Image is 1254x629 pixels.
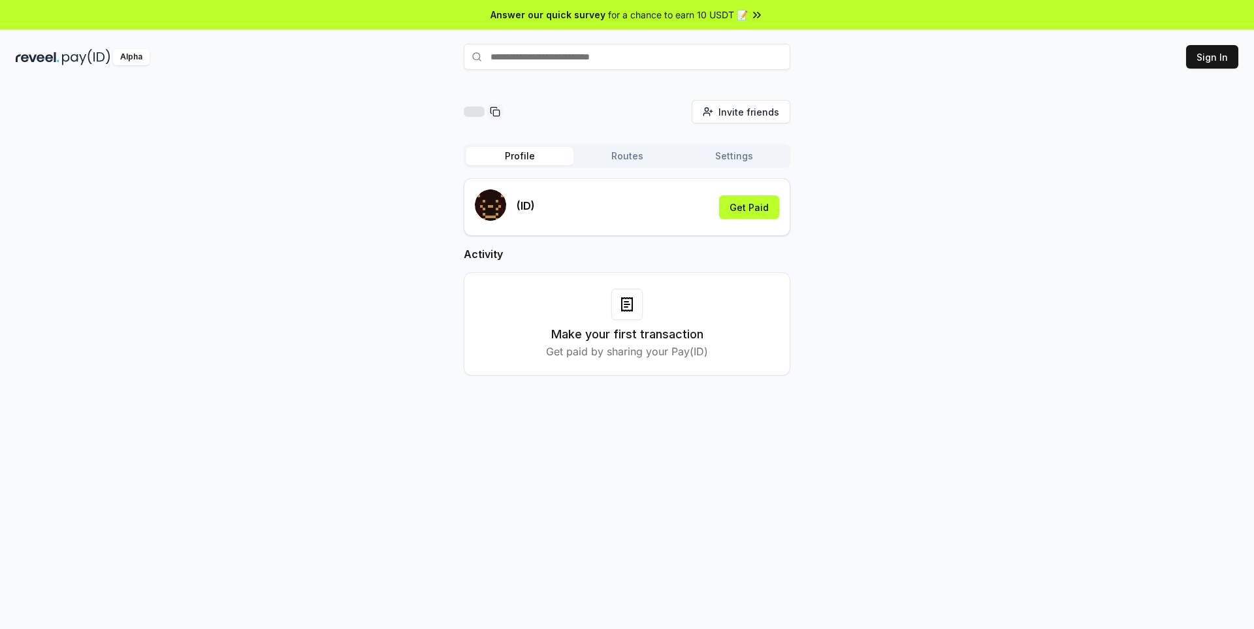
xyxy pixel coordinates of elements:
div: Alpha [113,49,150,65]
button: Invite friends [692,100,790,123]
button: Sign In [1186,45,1238,69]
button: Routes [573,147,681,165]
p: (ID) [517,198,535,214]
h3: Make your first transaction [551,325,703,344]
img: pay_id [62,49,110,65]
button: Get Paid [719,195,779,219]
span: for a chance to earn 10 USDT 📝 [608,8,748,22]
h2: Activity [464,246,790,262]
button: Settings [681,147,788,165]
button: Profile [466,147,573,165]
span: Answer our quick survey [490,8,605,22]
span: Invite friends [718,105,779,119]
p: Get paid by sharing your Pay(ID) [546,344,708,359]
img: reveel_dark [16,49,59,65]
